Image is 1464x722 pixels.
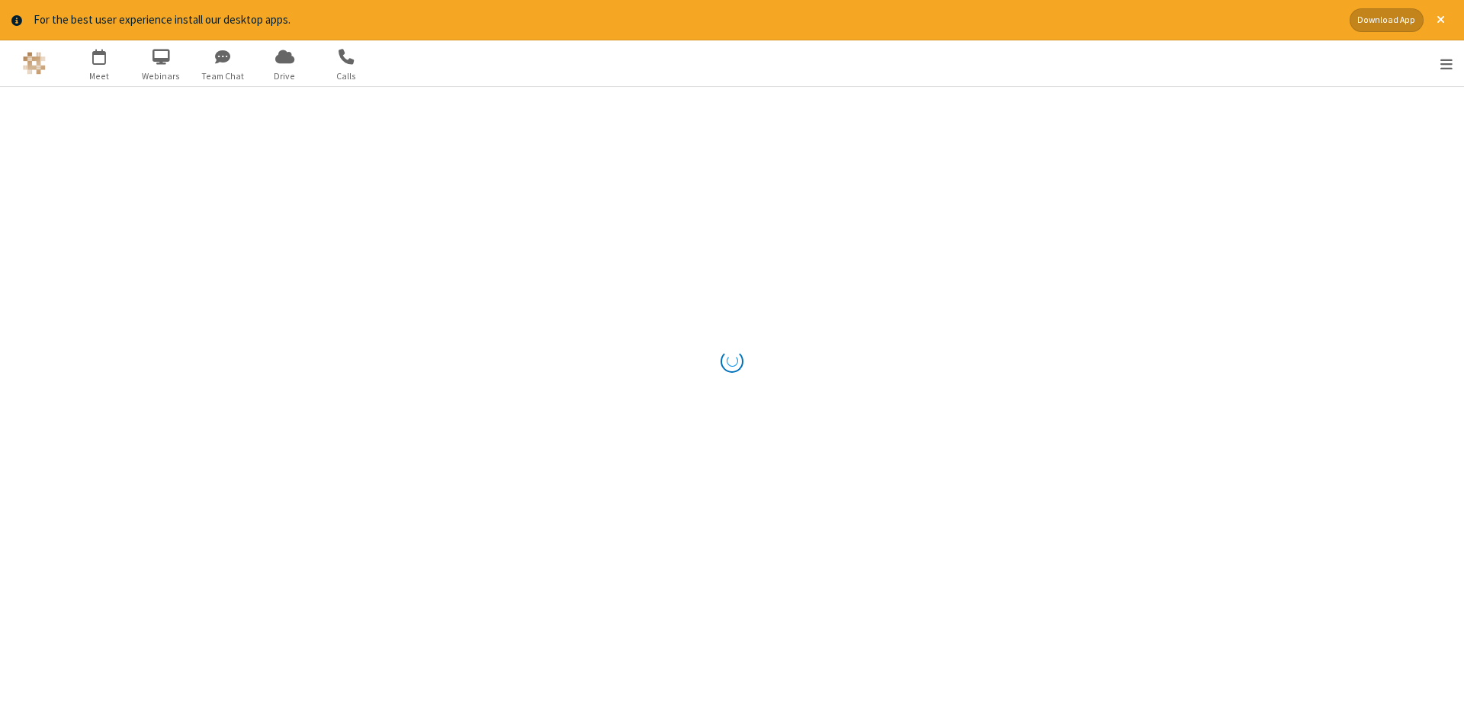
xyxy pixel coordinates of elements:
[1421,40,1464,86] div: Open menu
[34,11,1338,29] div: For the best user experience install our desktop apps.
[71,69,128,83] span: Meet
[1350,8,1424,32] button: Download App
[133,69,190,83] span: Webinars
[256,69,313,83] span: Drive
[318,69,375,83] span: Calls
[1429,8,1453,32] button: Close alert
[23,52,46,75] img: QA Selenium DO NOT DELETE OR CHANGE
[194,69,252,83] span: Team Chat
[5,40,63,86] button: Logo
